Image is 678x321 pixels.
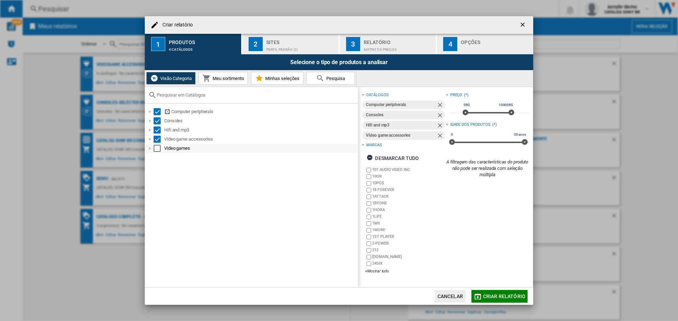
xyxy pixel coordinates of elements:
input: brand.name [367,248,371,253]
ng-md-icon: Remover [436,101,445,110]
input: brand.name [367,201,371,206]
input: brand.name [367,188,371,192]
span: Meu sortimento [211,76,244,81]
button: 4 Opções [437,34,533,54]
div: +Mostrar tudo [365,268,445,274]
label: 1LIFE [372,214,445,219]
div: Relatório [364,37,433,44]
span: 30 anos [513,132,527,137]
div: Computer peripherals [164,108,357,115]
label: 24SIX [372,261,445,266]
div: Video game accessories [164,136,357,143]
div: Video games [164,145,357,152]
span: Pesquisa [325,76,345,81]
div: Sites [266,37,336,44]
span: 0R$ [463,102,471,108]
span: Visão Categoria [159,76,192,81]
md-checkbox: Select [154,136,164,143]
input: brand.name [367,208,371,212]
label: 1ATTACK [372,194,445,199]
input: brand.name [367,215,371,219]
button: getI18NText('BUTTONS.CLOSE_DIALOG') [516,18,530,32]
ng-md-icon: Remover [436,132,445,141]
label: 101 AUDIO VIDEO INC [372,167,445,172]
button: Visão Categoria [146,72,196,85]
button: Desmarcar tudo [364,152,421,165]
input: brand.name [367,241,371,246]
ng-md-icon: Remover [436,122,445,130]
div: Consoles [164,117,357,124]
div: 2 [249,37,263,51]
div: Marcas [366,142,382,148]
div: 4 [443,37,457,51]
div: Produtos [169,37,238,44]
div: 3 [346,37,360,51]
label: 2-POWER [372,241,445,246]
img: wiser-icon-white.png [150,74,159,82]
md-checkbox: Select [154,126,164,134]
label: 1MORE [372,227,445,233]
input: brand.name [367,255,371,259]
span: Criar relatório [483,294,525,299]
label: 1MII [372,221,445,226]
label: 1HORA [372,207,445,212]
input: brand.name [367,168,371,172]
button: 3 Relatório Matriz de preços [340,34,437,54]
label: 18 FOREVER [372,187,445,192]
span: Minhas seleções [263,76,299,81]
label: 1ST PLAYER [372,234,445,239]
div: catálogos [366,92,388,98]
div: A filtragem das características do produto não pode ser realizada com seleção múltipla [446,159,529,178]
div: Computer peripherals [366,100,436,109]
ng-md-icon: Remover [436,112,445,120]
div: Desmarcar tudo [367,152,419,165]
input: brand.name [367,261,371,266]
input: brand.name [367,235,371,239]
button: 1 Produtos 4 catálogos [145,34,242,54]
input: Pesquisar em Catálogos [157,92,355,98]
div: 4 catálogos [169,44,238,51]
div: Opções [461,37,530,44]
label: 1BYONE [372,200,445,206]
div: Hifi and mp3 [164,126,357,134]
div: 1 [151,37,165,51]
md-checkbox: Select [154,108,164,115]
input: brand.name [367,195,371,199]
span: 10000R$ [498,102,514,108]
label: [DOMAIN_NAME] [372,254,445,259]
button: Minhas seleções [251,72,303,85]
h4: Criar relatório [159,21,193,29]
input: brand.name [367,174,371,179]
button: Meu sortimento [198,72,248,85]
input: brand.name [367,228,371,233]
label: 212 [372,247,445,253]
input: brand.name [367,221,371,226]
button: 2 Sites Perfil padrão (2) [242,34,339,54]
input: brand.name [367,181,371,186]
div: Preço [450,92,463,98]
button: Cancelar [435,290,466,303]
div: Hifi and mp3 [366,121,436,130]
div: Video game accessories [366,131,436,140]
div: Selecione o tipo de produtos a analisar [145,54,533,70]
label: 10POS [372,180,445,186]
button: Pesquisa [306,72,355,85]
button: Criar relatório [471,290,528,303]
span: 0 [450,132,454,137]
md-checkbox: Select [154,145,164,152]
ng-md-icon: getI18NText('BUTTONS.CLOSE_DIALOG') [519,21,528,30]
div: Matriz de preços [364,44,433,51]
div: Perfil padrão (2) [266,44,336,51]
md-checkbox: Select [154,117,164,124]
div: Consoles [366,111,436,119]
div: Idade dos produtos [450,122,490,128]
label: 10OR [372,174,445,179]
